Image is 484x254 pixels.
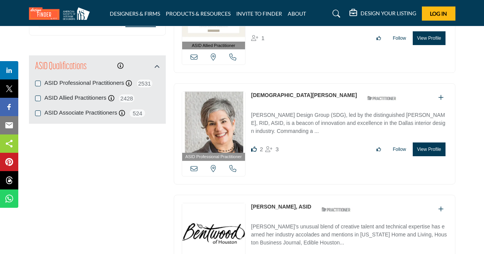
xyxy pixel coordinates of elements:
[251,34,264,43] div: Followers
[35,60,87,74] h2: ASID Qualifications
[35,81,41,86] input: ASID Professional Practitioners checkbox
[166,10,231,17] a: PRODUCTS & RESOURCES
[35,110,41,116] input: ASID Associate Practitioners checkbox
[251,107,447,137] a: [PERSON_NAME] Design Group (SDG), led by the distinguished [PERSON_NAME], RID, ASID, is a beacon ...
[413,142,445,156] button: View Profile
[413,31,445,45] button: View Profile
[325,8,345,20] a: Search
[117,61,123,71] div: Click to view information
[260,146,263,152] span: 2
[45,94,107,102] label: ASID Allied Practitioners
[182,92,245,161] a: ASID Professional Practitioner
[361,10,416,17] h5: DESIGN YOUR LISTING
[349,9,416,18] div: DESIGN YOUR LISTING
[35,95,41,101] input: ASID Allied Practitioners checkbox
[185,154,242,160] span: ASID Professional Practitioner
[388,32,411,45] button: Follow
[118,94,135,103] span: 2428
[438,94,444,101] a: Add To List
[251,146,257,152] i: Likes
[236,10,282,17] a: INVITE TO FINDER
[372,32,386,45] button: Like listing
[251,111,447,137] p: [PERSON_NAME] Design Group (SDG), led by the distinguished [PERSON_NAME], RID, ASID, is a beacon ...
[251,204,311,210] a: [PERSON_NAME], ASID
[251,92,357,98] a: [DEMOGRAPHIC_DATA][PERSON_NAME]
[117,63,123,69] a: Information about
[136,79,153,88] span: 2531
[364,93,399,103] img: ASID Qualified Practitioners Badge Icon
[288,10,306,17] a: ABOUT
[319,205,353,214] img: ASID Qualified Practitioners Badge Icon
[430,10,447,17] span: Log In
[276,146,279,152] span: 3
[251,223,447,248] p: [PERSON_NAME]’s unusual blend of creative talent and technical expertise has earned her industry ...
[251,218,447,248] a: [PERSON_NAME]’s unusual blend of creative talent and technical expertise has earned her industry ...
[129,108,146,118] span: 524
[29,7,94,20] img: Site Logo
[438,206,444,212] a: Add To List
[45,108,117,117] label: ASID Associate Practitioners
[372,143,386,156] button: Like listing
[265,145,279,154] div: Followers
[388,143,411,156] button: Follow
[192,42,235,49] span: ASID Allied Practitioner
[110,10,160,17] a: DESIGNERS & FIRMS
[45,79,124,87] label: ASID Professional Practitioners
[251,91,357,99] p: Cristie Schlosser
[182,92,245,153] img: Cristie Schlosser
[251,203,311,211] p: Shawna Roorda, ASID
[261,35,264,41] span: 1
[422,6,455,21] button: Log In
